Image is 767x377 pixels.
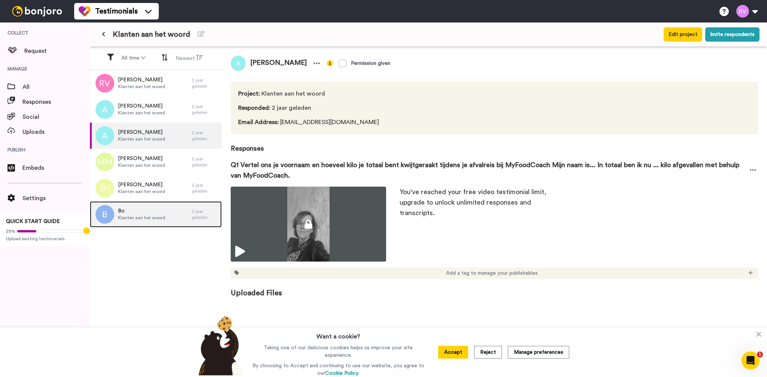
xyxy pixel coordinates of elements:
[118,129,165,136] span: [PERSON_NAME]
[24,46,90,55] span: Request
[251,362,426,377] p: By choosing to Accept and continuing to use our website, you agree to our .
[6,228,15,234] span: 28%
[192,316,247,376] img: bear-with-cookie.png
[118,162,165,168] span: Klanten aan het woord
[118,110,165,116] span: Klanten aan het woord
[96,205,114,224] img: b.png
[705,27,760,42] button: Invite respondents
[96,100,114,119] img: a.png
[96,74,114,93] img: rv.png
[231,279,758,298] span: Uploaded Files
[325,371,358,376] a: Cookie Policy
[83,227,90,234] div: Tooltip anchor
[192,208,218,220] div: 3 jaar geleden
[118,136,165,142] span: Klanten aan het woord
[6,236,84,242] span: Upload existing testimonials
[664,27,702,42] button: Edit project
[79,5,91,17] img: tm-color.svg
[95,6,138,16] span: Testimonials
[118,102,165,110] span: [PERSON_NAME]
[438,346,468,359] button: Accept
[192,182,218,194] div: 2 jaar geleden
[96,179,114,197] img: sh.png
[238,103,396,112] span: 2 jaar geleden
[351,60,390,67] div: Permission given
[238,118,396,127] span: [EMAIL_ADDRESS][DOMAIN_NAME]
[90,123,222,149] a: [PERSON_NAME]Klanten aan het woord2 jaar geleden
[118,155,165,162] span: [PERSON_NAME]
[246,56,311,71] span: [PERSON_NAME]
[22,97,90,106] span: Responses
[327,60,333,66] img: info-yellow.svg
[757,352,763,358] span: 1
[251,344,426,359] p: Taking one of our delicious cookies helps us improve your site experience.
[231,187,386,262] img: fb60ac9d-a4c5-47ce-8211-6d69acbf3e7b-thumbnail_full-1676386346.jpg
[238,119,279,125] span: Email Address :
[96,153,114,171] img: mm.png
[446,269,538,277] span: Add a tag to manage your publishables
[22,194,90,203] span: Settings
[118,76,165,84] span: [PERSON_NAME]
[231,160,748,181] span: Q1 Vertel ons je voornaam en hoeveel kilo je totaal bent kwijtgeraakt tijdens je afvalreis bij My...
[6,219,60,224] span: QUICK START GUIDE
[22,163,90,172] span: Embeds
[90,96,222,123] a: [PERSON_NAME]Klanten aan het woord2 jaar geleden
[192,103,218,115] div: 2 jaar geleden
[118,215,165,221] span: Klanten aan het woord
[192,130,218,142] div: 2 jaar geleden
[9,6,65,16] img: bj-logo-header-white.svg
[90,175,222,201] a: [PERSON_NAME]Klanten aan het woord2 jaar geleden
[118,188,165,194] span: Klanten aan het woord
[22,112,90,121] span: Social
[96,126,114,145] img: a.png
[742,352,760,370] iframe: Intercom live chat
[118,181,165,188] span: [PERSON_NAME]
[22,127,90,136] span: Uploads
[508,346,569,359] button: Manage preferences
[238,105,270,111] span: Responded :
[474,346,502,359] button: Reject
[118,207,165,215] span: Bo
[316,328,360,341] h3: Want a cookie?
[117,51,150,65] button: All time
[22,82,90,91] span: All
[90,70,222,96] a: [PERSON_NAME]Klanten aan het woord2 jaar geleden
[192,156,218,168] div: 2 jaar geleden
[231,56,246,71] img: a.png
[238,89,396,98] span: Klanten aan het woord
[171,51,207,65] button: Newest
[192,77,218,89] div: 2 jaar geleden
[400,187,549,218] div: You've reached your free video testimonial limit, upgrade to unlock unlimited responses and trans...
[113,29,190,40] span: Klanten aan het woord
[238,91,260,97] span: Project :
[118,84,165,90] span: Klanten aan het woord
[90,149,222,175] a: [PERSON_NAME]Klanten aan het woord2 jaar geleden
[231,134,758,154] span: Responses
[90,201,222,227] a: BoKlanten aan het woord3 jaar geleden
